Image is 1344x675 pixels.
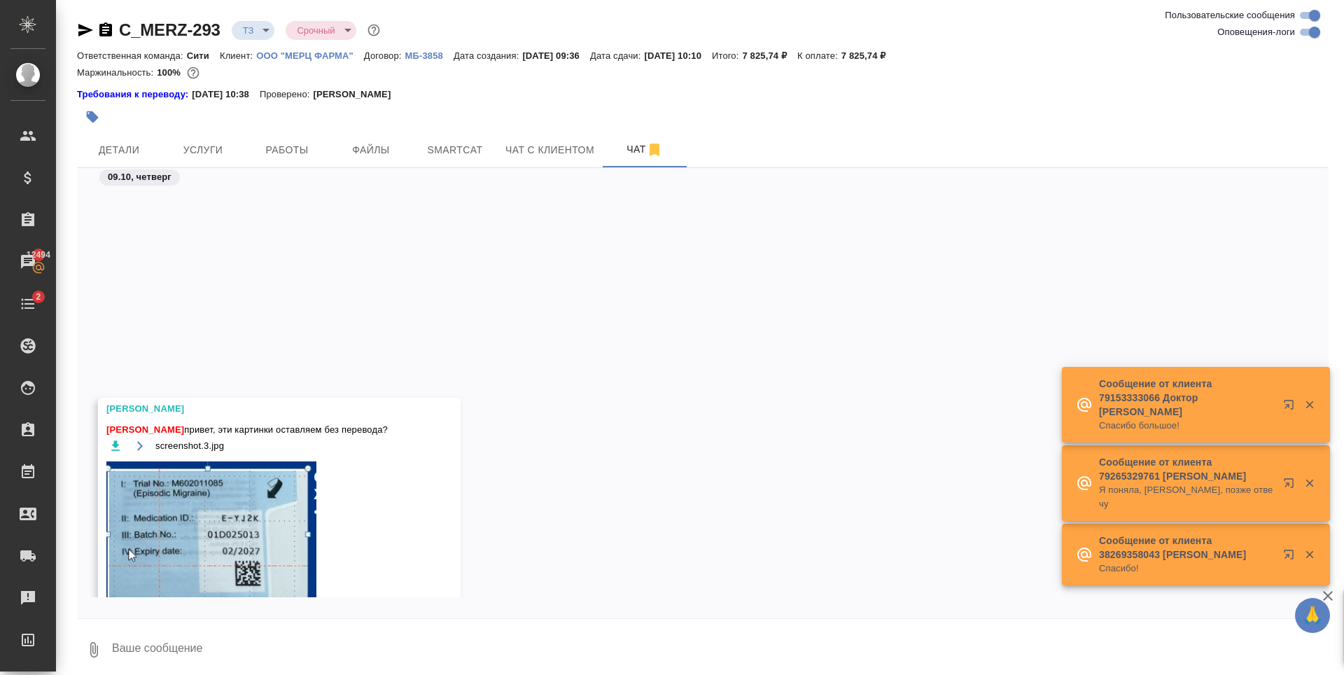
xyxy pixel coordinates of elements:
[1275,391,1308,424] button: Открыть в новой вкладке
[77,88,192,102] a: Требования к переводу:
[742,50,797,61] p: 7 825,74 ₽
[3,286,52,321] a: 2
[1099,377,1274,419] p: Сообщение от клиента 79153333066 Доктор [PERSON_NAME]
[421,141,489,159] span: Smartcat
[364,50,405,61] p: Договор:
[1275,541,1308,574] button: Открыть в новой вкладке
[256,50,364,61] p: ООО "МЕРЦ ФАРМА"
[27,290,49,304] span: 2
[405,49,454,61] a: МБ-3858
[365,21,383,39] button: Доп статусы указывают на важность/срочность заказа
[77,22,94,39] button: Скопировать ссылку для ЯМессенджера
[85,141,153,159] span: Детали
[1099,419,1274,433] p: Спасибо большое!
[454,50,522,61] p: Дата создания:
[77,50,187,61] p: Ответственная команда:
[1275,469,1308,503] button: Открыть в новой вкладке
[192,88,260,102] p: [DATE] 10:38
[155,439,224,453] span: screenshot.3.jpg
[77,88,192,102] div: Нажми, чтобы открыть папку с инструкцией
[1217,25,1295,39] span: Оповещения-логи
[187,50,220,61] p: Сити
[841,50,897,61] p: 7 825,74 ₽
[169,141,237,159] span: Услуги
[106,461,316,611] img: screenshot.3.jpg
[405,50,454,61] p: МБ-3858
[106,423,412,437] span: привет, эти картинки оставляем без перевода?
[1295,477,1324,489] button: Закрыть
[253,141,321,159] span: Работы
[106,424,184,435] span: [PERSON_NAME]
[1099,455,1274,483] p: Сообщение от клиента 79265329761 [PERSON_NAME]
[1099,562,1274,576] p: Спасибо!
[1099,534,1274,562] p: Сообщение от клиента 38269358043 [PERSON_NAME]
[77,102,108,132] button: Добавить тэг
[108,170,171,184] p: 09.10, четверг
[184,64,202,82] button: 0.00 RUB;
[220,50,256,61] p: Клиент:
[313,88,401,102] p: [PERSON_NAME]
[77,67,157,78] p: Маржинальность:
[232,21,275,40] div: ТЗ
[119,20,220,39] a: C_MERZ-293
[239,25,258,36] button: ТЗ
[18,248,59,262] span: 12494
[611,141,678,158] span: Чат
[505,141,594,159] span: Чат с клиентом
[522,50,590,61] p: [DATE] 09:36
[712,50,742,61] p: Итого:
[590,50,644,61] p: Дата сдачи:
[106,437,124,454] button: Скачать
[256,49,364,61] a: ООО "МЕРЦ ФАРМА"
[260,88,314,102] p: Проверено:
[1295,398,1324,411] button: Закрыть
[797,50,841,61] p: К оплате:
[646,141,663,158] svg: Отписаться
[106,402,412,416] div: [PERSON_NAME]
[3,244,52,279] a: 12494
[286,21,356,40] div: ТЗ
[131,437,148,454] button: Открыть на драйве
[337,141,405,159] span: Файлы
[97,22,114,39] button: Скопировать ссылку
[644,50,712,61] p: [DATE] 10:10
[1099,483,1274,511] p: Я поняла, [PERSON_NAME], позже отвечу
[157,67,184,78] p: 100%
[1165,8,1295,22] span: Пользовательские сообщения
[293,25,339,36] button: Срочный
[1295,548,1324,561] button: Закрыть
